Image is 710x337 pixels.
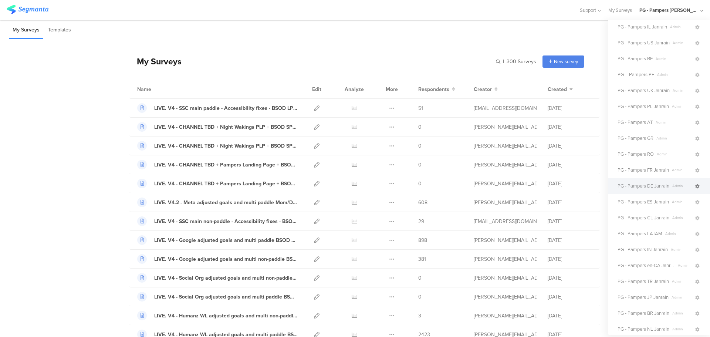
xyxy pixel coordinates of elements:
[418,161,422,169] span: 0
[137,198,298,207] a: LIVE. V4.2 - Meta adjusted goals and multi paddle Mom/Dad LP a2d4j3
[45,21,74,39] li: Templates
[137,160,298,169] a: LIVE. V4 - CHANNEL TBD + Pampers Landing Page + BSOD SP non-paddle 2cc66f
[668,247,694,252] span: Admin
[418,312,421,320] span: 3
[618,246,668,253] span: PG - Pampers IN Janrain
[418,236,427,244] span: 898
[154,161,298,169] div: LIVE. V4 - CHANNEL TBD + Pampers Landing Page + BSOD SP non-paddle 2cc66f
[502,58,505,65] span: |
[662,231,694,236] span: Admin
[137,216,298,226] a: LIVE. V4 - SSC main non-paddle - Accessibility fixes - BSOD LP 4fo5fc
[654,72,694,77] span: Admin
[418,85,455,93] button: Respondents
[548,274,592,282] div: [DATE]
[654,151,694,157] span: Admin
[548,142,592,150] div: [DATE]
[548,104,592,112] div: [DATE]
[154,199,298,206] div: LIVE. V4.2 - Meta adjusted goals and multi paddle Mom/Dad LP a2d4j3
[154,312,298,320] div: LIVE. V4 - Humanz WL adjusted goals and multi non-paddle BSOD 8cf0dw
[137,254,298,264] a: LIVE. V4 - Google adjusted goals and multi non-paddle BSOD LP ocf695
[474,104,537,112] div: hougui.yh.1@pg.com
[474,293,537,301] div: aguiar.s@pg.com
[474,255,537,263] div: aguiar.s@pg.com
[154,293,298,301] div: LIVE. V4 - Social Org adjusted goals and multi paddle BSOD LP 60p2b9
[137,141,298,151] a: LIVE. V4 - CHANNEL TBD + Night Wakings PLP + BSOD SP paddle f50l5c
[618,214,669,221] span: PG - Pampers CL Janrain
[548,85,573,93] button: Created
[669,279,694,284] span: Admin
[474,218,537,225] div: hougui.yh.1@pg.com
[418,123,422,131] span: 0
[7,5,48,14] img: segmanta logo
[618,55,653,62] span: PG - Pampers BE
[137,103,298,113] a: LIVE. V4 - SSC main paddle - Accessibility fixes - BSOD LP y13fe7
[474,161,537,169] div: aguiar.s@pg.com
[418,180,422,188] span: 0
[618,198,669,205] span: PG - Pampers ES Janrain
[639,7,699,14] div: PG - Pampers [PERSON_NAME]
[669,310,694,316] span: Admin
[418,199,427,206] span: 608
[669,199,694,205] span: Admin
[618,310,669,317] span: PG - Pampers BR Janrain
[618,135,653,142] span: PG - Pampers GR
[675,263,694,268] span: Admin
[343,80,365,98] div: Analyze
[418,142,422,150] span: 0
[137,122,298,132] a: LIVE. V4 - CHANNEL TBD + Night Wakings PLP + BSOD SP non-paddle y9979c
[154,142,298,150] div: LIVE. V4 - CHANNEL TBD + Night Wakings PLP + BSOD SP paddle f50l5c
[618,326,669,333] span: PG - Pampers NL Janrain
[618,230,662,237] span: PG - Pampers LATAM
[154,123,298,131] div: LIVE. V4 - CHANNEL TBD + Night Wakings PLP + BSOD SP non-paddle y9979c
[129,55,182,68] div: My Surveys
[669,104,694,109] span: Admin
[137,85,182,93] div: Name
[418,218,424,225] span: 29
[9,21,43,39] li: My Surveys
[653,119,694,125] span: Admin
[669,167,694,173] span: Admin
[670,88,694,93] span: Admin
[548,161,592,169] div: [DATE]
[154,236,298,244] div: LIVE. V4 - Google adjusted goals and multi paddle BSOD LP 3t4561
[154,104,298,112] div: LIVE. V4 - SSC main paddle - Accessibility fixes - BSOD LP y13fe7
[618,103,669,110] span: PG - Pampers PL Janrain
[618,39,670,46] span: PG - Pampers US Janrain
[474,85,498,93] button: Creator
[309,80,325,98] div: Edit
[474,85,492,93] span: Creator
[418,85,449,93] span: Respondents
[474,236,537,244] div: aguiar.s@pg.com
[580,7,596,14] span: Support
[474,142,537,150] div: aguiar.s@pg.com
[618,151,654,158] span: PG - Pampers RO
[670,40,694,46] span: Admin
[669,183,694,189] span: Admin
[618,23,667,30] span: PG - Pampers IL Janrain
[618,87,670,94] span: PG - Pampers UK Janrain
[669,215,694,220] span: Admin
[554,58,578,65] span: New survey
[474,123,537,131] div: aguiar.s@pg.com
[618,294,669,301] span: PG - Pampers JP Janrain
[154,255,298,263] div: LIVE. V4 - Google adjusted goals and multi non-paddle BSOD LP ocf695
[548,123,592,131] div: [DATE]
[384,80,400,98] div: More
[618,278,669,285] span: PG - Pampers TR Janrain
[653,135,694,141] span: Admin
[618,119,653,126] span: PG - Pampers AT
[137,179,298,188] a: LIVE. V4 - CHANNEL TBD + Pampers Landing Page + BSOD SP paddle xd514b
[137,292,298,301] a: LIVE. V4 - Social Org adjusted goals and multi paddle BSOD LP 60p2b9
[548,85,567,93] span: Created
[154,218,298,225] div: LIVE. V4 - SSC main non-paddle - Accessibility fixes - BSOD LP 4fo5fc
[548,236,592,244] div: [DATE]
[137,235,298,245] a: LIVE. V4 - Google adjusted goals and multi paddle BSOD LP 3t4561
[154,180,298,188] div: LIVE. V4 - CHANNEL TBD + Pampers Landing Page + BSOD SP paddle xd514b
[548,255,592,263] div: [DATE]
[474,312,537,320] div: aguiar.s@pg.com
[137,311,298,320] a: LIVE. V4 - Humanz WL adjusted goals and multi non-paddle BSOD 8cf0dw
[154,274,298,282] div: LIVE. V4 - Social Org adjusted goals and multi non-paddle BSOD 0atc98
[548,199,592,206] div: [DATE]
[548,312,592,320] div: [DATE]
[137,273,298,283] a: LIVE. V4 - Social Org adjusted goals and multi non-paddle BSOD 0atc98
